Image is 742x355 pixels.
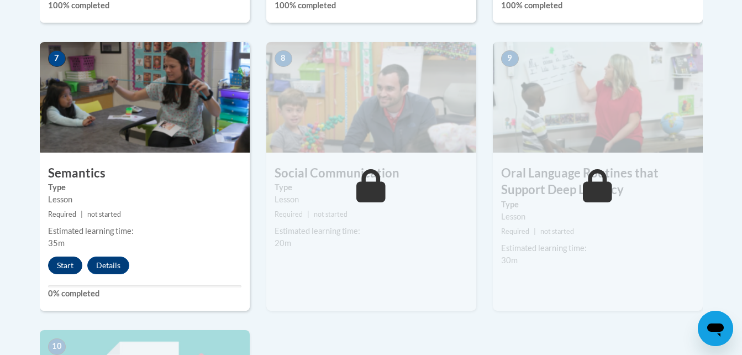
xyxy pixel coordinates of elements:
label: Type [48,181,241,194]
span: | [534,227,536,236]
h3: Oral Language Routines that Support Deep Literacy [493,165,703,199]
h3: Semantics [40,165,250,182]
span: | [81,210,83,218]
label: 0% completed [48,288,241,300]
span: 8 [275,50,292,67]
button: Details [87,257,129,274]
iframe: Button to launch messaging window [698,311,733,346]
span: Required [501,227,529,236]
span: 35m [48,238,65,248]
span: | [307,210,309,218]
h3: Social Communication [266,165,476,182]
img: Course Image [266,42,476,153]
span: not started [540,227,574,236]
div: Lesson [275,194,468,206]
button: Start [48,257,82,274]
span: not started [87,210,121,218]
div: Estimated learning time: [48,225,241,237]
div: Lesson [501,211,694,223]
span: 30m [501,255,518,265]
div: Lesson [48,194,241,206]
label: Type [275,181,468,194]
span: 10 [48,338,66,355]
img: Course Image [40,42,250,153]
span: 20m [275,238,291,248]
img: Course Image [493,42,703,153]
span: Required [275,210,303,218]
div: Estimated learning time: [501,242,694,254]
span: not started [314,210,348,218]
span: Required [48,210,76,218]
div: Estimated learning time: [275,225,468,237]
label: Type [501,199,694,211]
span: 7 [48,50,66,67]
span: 9 [501,50,519,67]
